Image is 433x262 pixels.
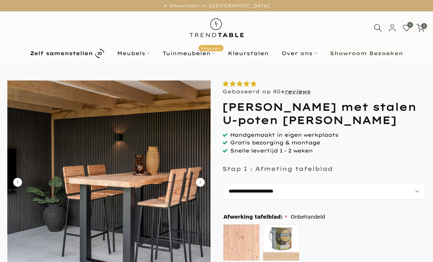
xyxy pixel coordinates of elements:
[199,45,223,51] span: Populair
[9,2,424,10] p: ✔ Showroom in [GEOGRAPHIC_DATA]
[230,132,338,138] span: Handgemaakt in eigen werkplaats
[222,49,275,58] a: Kleurstalen
[185,11,249,44] img: trend-table
[156,49,222,58] a: TuinmeubelenPopulair
[407,22,413,28] span: 0
[230,139,320,146] span: Gratis bezorging & montage
[111,49,156,58] a: Meubels
[222,183,426,200] select: autocomplete="off"
[330,51,403,56] b: Showroom Bezoeken
[403,24,411,32] a: 0
[284,88,310,95] a: reviews
[421,23,427,29] span: 0
[222,165,333,172] p: Stap 1 : Afmeting tafelblad
[24,47,111,60] a: Zelf samenstellen
[13,178,22,187] button: Carousel Back Arrow
[280,88,284,95] strong: +
[291,212,325,222] span: Onbehandeld
[230,147,313,154] span: Snelle levertijd 1 - 2 weken
[196,178,205,187] button: Carousel Next Arrow
[324,49,410,58] a: Showroom Bezoeken
[275,49,324,58] a: Over ons
[222,100,426,127] h1: [PERSON_NAME] met stalen U-poten [PERSON_NAME]
[416,24,425,32] a: 0
[222,88,310,95] p: Gebaseerd op 80
[223,214,287,219] span: Afwerking tafelblad:
[30,51,93,56] b: Zelf samenstellen
[1,225,37,261] iframe: toggle-frame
